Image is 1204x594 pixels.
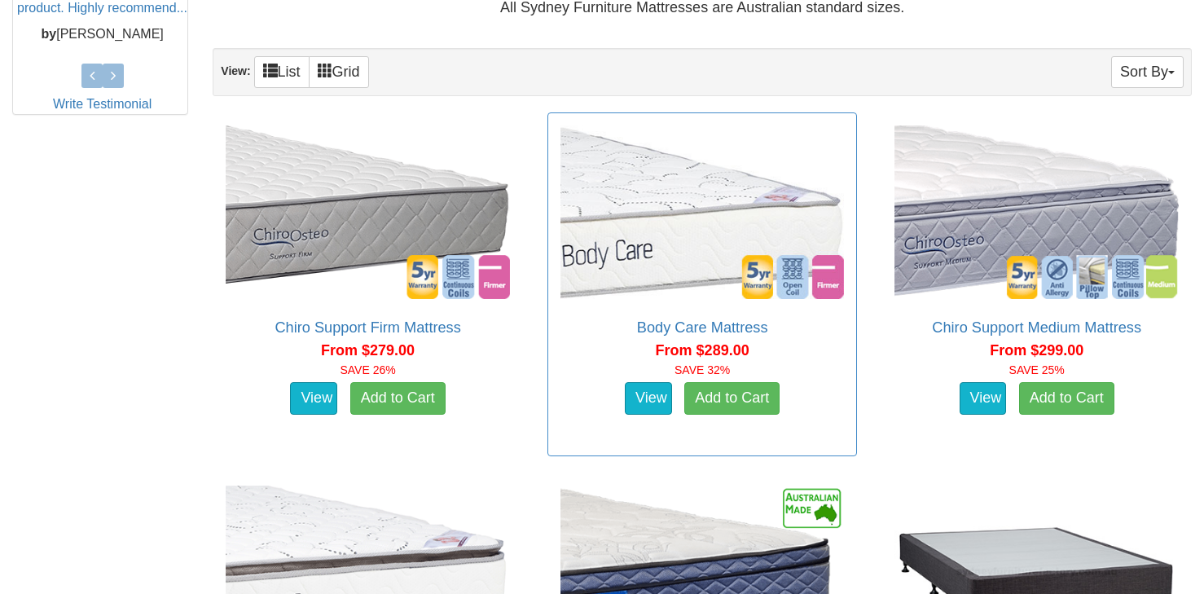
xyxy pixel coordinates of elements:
[275,319,460,336] a: Chiro Support Firm Mattress
[637,319,768,336] a: Body Care Mattress
[221,64,250,77] strong: View:
[350,382,446,415] a: Add to Cart
[675,363,730,376] font: SAVE 32%
[556,121,849,303] img: Body Care Mattress
[254,56,310,88] a: List
[53,97,152,111] a: Write Testimonial
[990,342,1083,359] span: From $299.00
[890,121,1183,303] img: Chiro Support Medium Mattress
[1111,56,1184,88] button: Sort By
[625,382,672,415] a: View
[1009,363,1065,376] font: SAVE 25%
[932,319,1141,336] a: Chiro Support Medium Mattress
[309,56,369,88] a: Grid
[222,121,514,303] img: Chiro Support Firm Mattress
[17,25,187,44] p: [PERSON_NAME]
[656,342,749,359] span: From $289.00
[340,363,395,376] font: SAVE 26%
[684,382,780,415] a: Add to Cart
[960,382,1007,415] a: View
[290,382,337,415] a: View
[42,27,57,41] b: by
[321,342,415,359] span: From $279.00
[1019,382,1114,415] a: Add to Cart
